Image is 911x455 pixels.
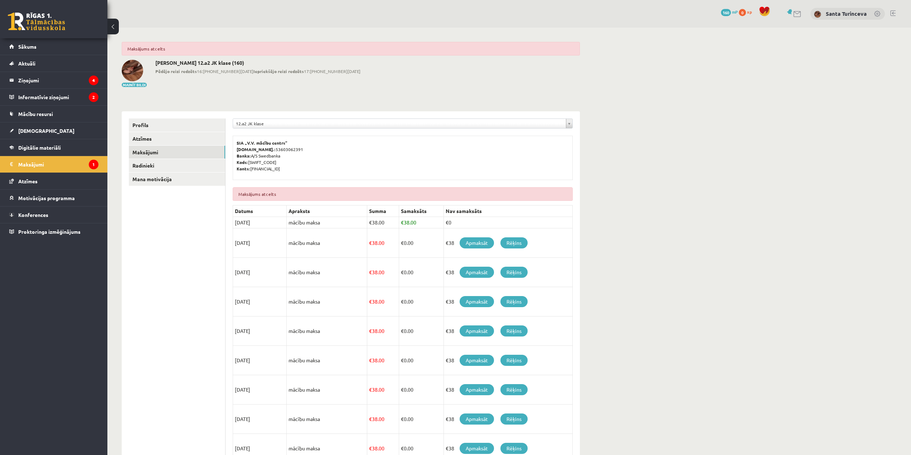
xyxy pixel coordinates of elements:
span: € [401,386,404,393]
a: [DEMOGRAPHIC_DATA] [9,122,98,139]
a: 12.a2 JK klase [233,119,572,128]
td: [DATE] [233,375,287,405]
td: €38 [444,405,572,434]
span: Atzīmes [18,178,38,184]
span: € [369,239,372,246]
b: Kods: [237,159,248,165]
a: Mana motivācija [129,173,225,186]
span: € [369,386,372,393]
a: Rēķins [500,384,528,395]
td: 38.00 [367,316,399,346]
a: Rēķins [500,443,528,454]
a: Informatīvie ziņojumi2 [9,89,98,105]
span: € [401,219,404,226]
img: Santa Turinceva [814,11,821,18]
span: [DEMOGRAPHIC_DATA] [18,127,74,134]
td: 0.00 [399,346,444,375]
span: € [401,239,404,246]
td: mācību maksa [287,228,367,258]
td: 0.00 [399,287,444,316]
td: €38 [444,258,572,287]
td: mācību maksa [287,217,367,228]
a: Ziņojumi4 [9,72,98,88]
span: 12.a2 JK klase [236,119,563,128]
legend: Maksājumi [18,156,98,173]
span: € [369,445,372,451]
td: €38 [444,316,572,346]
td: €38 [444,228,572,258]
a: Radinieki [129,159,225,172]
td: 0.00 [399,228,444,258]
a: Profils [129,118,225,132]
i: 4 [89,76,98,85]
td: 38.00 [367,258,399,287]
b: Konts: [237,166,250,171]
td: €38 [444,287,572,316]
a: Rēķins [500,413,528,425]
td: 38.00 [367,217,399,228]
a: Rēķins [500,355,528,366]
span: Aktuāli [18,60,35,67]
span: 0 [739,9,746,16]
a: Rīgas 1. Tālmācības vidusskola [8,13,65,30]
span: Proktoringa izmēģinājums [18,228,81,235]
a: Atzīmes [129,132,225,145]
span: € [401,269,404,275]
span: € [401,328,404,334]
a: Rēķins [500,296,528,307]
a: Apmaksāt [460,355,494,366]
td: [DATE] [233,287,287,316]
b: Iepriekšējo reizi redzēts [253,68,304,74]
span: € [369,328,372,334]
td: 0.00 [399,316,444,346]
td: 0.00 [399,375,444,405]
b: SIA „V.V. mācību centrs” [237,140,288,146]
i: 2 [89,92,98,102]
td: 38.00 [367,287,399,316]
td: [DATE] [233,228,287,258]
a: Santa Turinceva [826,10,867,17]
td: €38 [444,375,572,405]
th: Apraksts [287,205,367,217]
a: Apmaksāt [460,443,494,454]
a: Rēķins [500,325,528,337]
td: mācību maksa [287,287,367,316]
legend: Informatīvie ziņojumi [18,89,98,105]
span: Sākums [18,43,37,50]
a: Maksājumi1 [9,156,98,173]
span: mP [732,9,738,15]
span: € [401,357,404,363]
td: 38.00 [367,375,399,405]
span: € [369,269,372,275]
td: €0 [444,217,572,228]
a: Rēķins [500,237,528,248]
b: Pēdējo reizi redzēts [155,68,197,74]
a: Apmaksāt [460,237,494,248]
td: mācību maksa [287,258,367,287]
span: € [401,298,404,305]
a: Atzīmes [9,173,98,189]
a: Motivācijas programma [9,190,98,206]
a: Maksājumi [129,146,225,159]
i: 1 [89,160,98,169]
td: 38.00 [367,228,399,258]
th: Samaksāts [399,205,444,217]
td: [DATE] [233,217,287,228]
a: Sākums [9,38,98,55]
td: 38.00 [399,217,444,228]
td: 0.00 [399,258,444,287]
div: Maksājums atcelts [233,187,573,201]
span: 160 [721,9,731,16]
th: Datums [233,205,287,217]
td: mācību maksa [287,375,367,405]
span: € [369,357,372,363]
a: Digitālie materiāli [9,139,98,156]
td: [DATE] [233,258,287,287]
span: Motivācijas programma [18,195,75,201]
span: 16:[PHONE_NUMBER][DATE] 17:[PHONE_NUMBER][DATE] [155,68,360,74]
div: Maksājums atcelts [122,42,580,55]
legend: Ziņojumi [18,72,98,88]
td: mācību maksa [287,316,367,346]
a: Apmaksāt [460,296,494,307]
td: [DATE] [233,316,287,346]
